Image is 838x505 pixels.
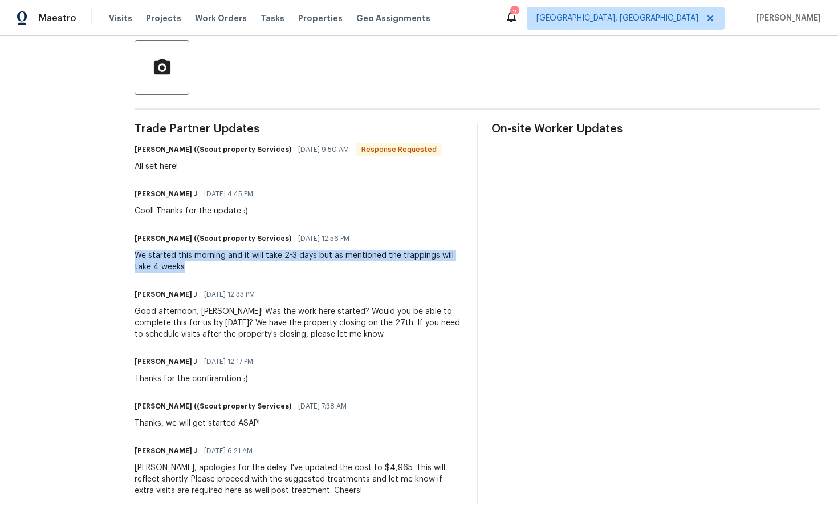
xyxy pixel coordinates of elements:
div: We started this morning and it will take 2-3 days but as mentioned the trappings will take 4 weeks [135,250,463,273]
span: [DATE] 12:56 PM [298,233,349,244]
span: On-site Worker Updates [491,123,820,135]
span: [DATE] 9:50 AM [298,144,349,155]
div: Thanks for the confiramtion :) [135,373,260,385]
div: 2 [510,7,518,18]
span: [PERSON_NAME] [752,13,821,24]
span: Visits [109,13,132,24]
span: [DATE] 12:17 PM [204,356,253,367]
h6: [PERSON_NAME] J [135,188,197,200]
h6: [PERSON_NAME] ((Scout property Services) [135,233,291,244]
span: [DATE] 12:33 PM [204,289,255,300]
span: Maestro [39,13,76,24]
span: [DATE] 4:45 PM [204,188,253,200]
h6: [PERSON_NAME] ((Scout property Services) [135,401,291,412]
h6: [PERSON_NAME] J [135,289,197,300]
span: Projects [146,13,181,24]
span: [DATE] 7:38 AM [298,401,347,412]
span: Properties [298,13,343,24]
div: Cool! Thanks for the update :) [135,205,260,217]
div: Good afternoon, [PERSON_NAME]! Was the work here started? Would you be able to complete this for ... [135,306,463,340]
div: Thanks, we will get started ASAP! [135,418,353,429]
h6: [PERSON_NAME] J [135,445,197,456]
div: [PERSON_NAME], apologies for the delay. I've updated the cost to $4,965. This will reflect shortl... [135,462,463,496]
div: All set here! [135,161,442,172]
span: [GEOGRAPHIC_DATA], [GEOGRAPHIC_DATA] [536,13,698,24]
span: Work Orders [195,13,247,24]
span: Response Requested [357,144,441,155]
span: [DATE] 6:21 AM [204,445,253,456]
h6: [PERSON_NAME] ((Scout property Services) [135,144,291,155]
span: Geo Assignments [356,13,430,24]
h6: [PERSON_NAME] J [135,356,197,367]
span: Trade Partner Updates [135,123,463,135]
span: Tasks [261,14,284,22]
